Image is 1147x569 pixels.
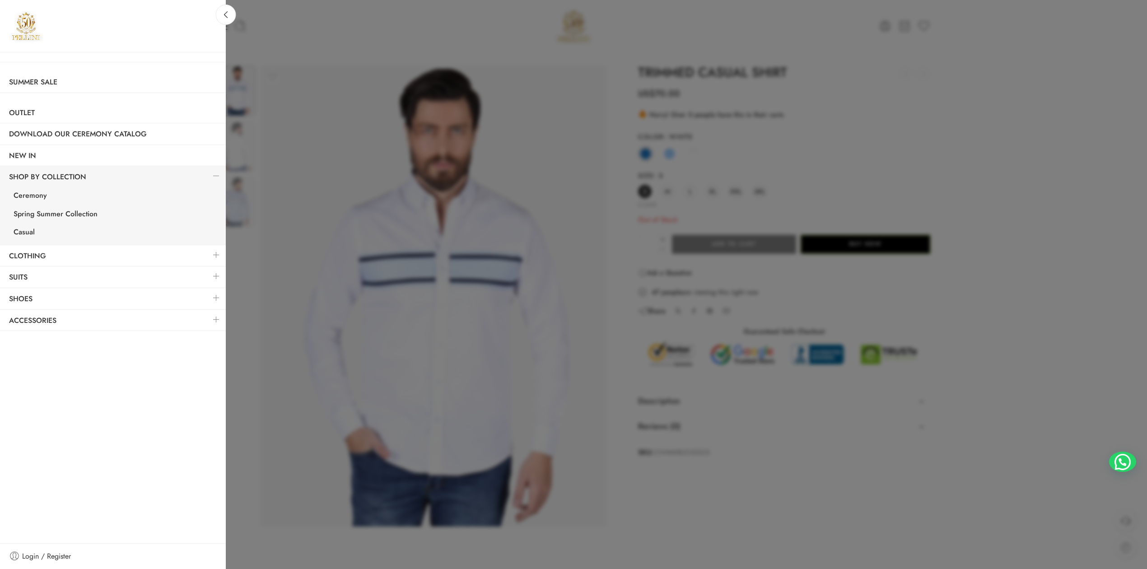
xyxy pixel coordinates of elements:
[9,9,43,43] a: Pellini -
[5,206,226,224] a: Spring Summer Collection
[5,224,226,243] a: Casual
[9,9,43,43] img: Pellini
[22,550,71,562] span: Login / Register
[9,550,217,562] a: Login / Register
[5,187,226,206] a: Ceremony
